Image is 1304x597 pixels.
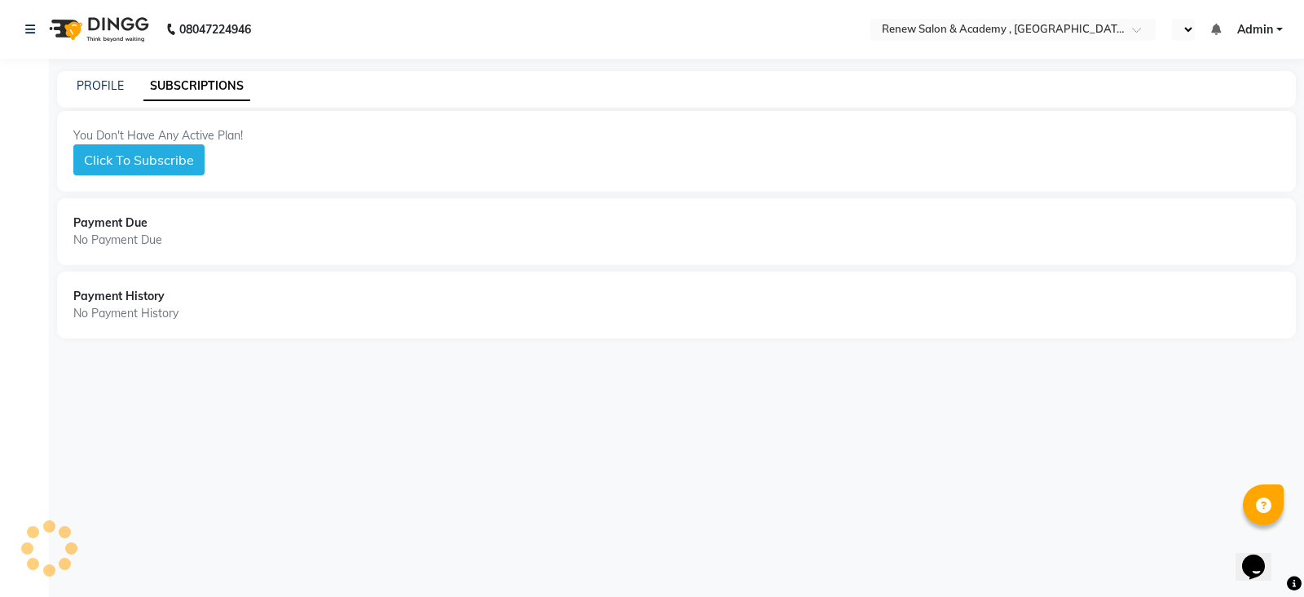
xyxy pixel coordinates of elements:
[73,232,1280,249] div: No Payment Due
[143,72,250,101] a: SUBSCRIPTIONS
[73,305,1280,322] div: No Payment History
[42,7,153,52] img: logo
[179,7,251,52] b: 08047224946
[73,214,1280,232] div: Payment Due
[77,78,124,93] a: PROFILE
[73,288,1280,305] div: Payment History
[1237,21,1273,38] span: Admin
[1236,532,1288,581] iframe: chat widget
[73,144,205,175] button: Click To Subscribe
[73,127,1280,144] div: You Don't Have Any Active Plan!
